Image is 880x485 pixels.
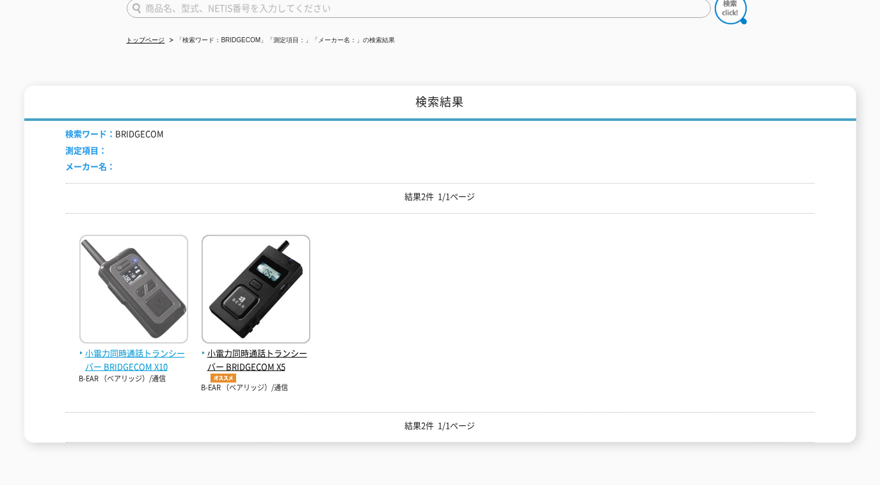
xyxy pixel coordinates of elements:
span: 測定項目： [66,144,108,156]
p: B-EAR （ベアリッジ）/通信 [79,374,188,385]
span: メーカー名： [66,160,116,172]
p: 結果2件 1/1ページ [66,419,815,433]
li: 「検索ワード：BRIDGECOM」「測定項目：」「メーカー名：」の検索結果 [167,34,396,47]
img: BRIDGECOM X5 [202,235,310,347]
p: B-EAR （ベアリッジ）/通信 [202,383,310,394]
h1: 検索結果 [24,86,856,121]
span: 小電力同時通話トランシーバー BRIDGECOM X10 [79,347,188,374]
img: BRIDGECOM X10 [79,235,188,347]
p: 結果2件 1/1ページ [66,190,815,203]
span: 検索ワード： [66,127,116,139]
li: BRIDGECOM [66,127,164,141]
a: 小電力同時通話トランシーバー BRIDGECOM X5オススメ [202,333,310,382]
span: 小電力同時通話トランシーバー BRIDGECOM X5 [202,347,310,383]
img: オススメ [207,374,239,383]
a: トップページ [127,36,165,44]
a: 小電力同時通話トランシーバー BRIDGECOM X10 [79,333,188,373]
